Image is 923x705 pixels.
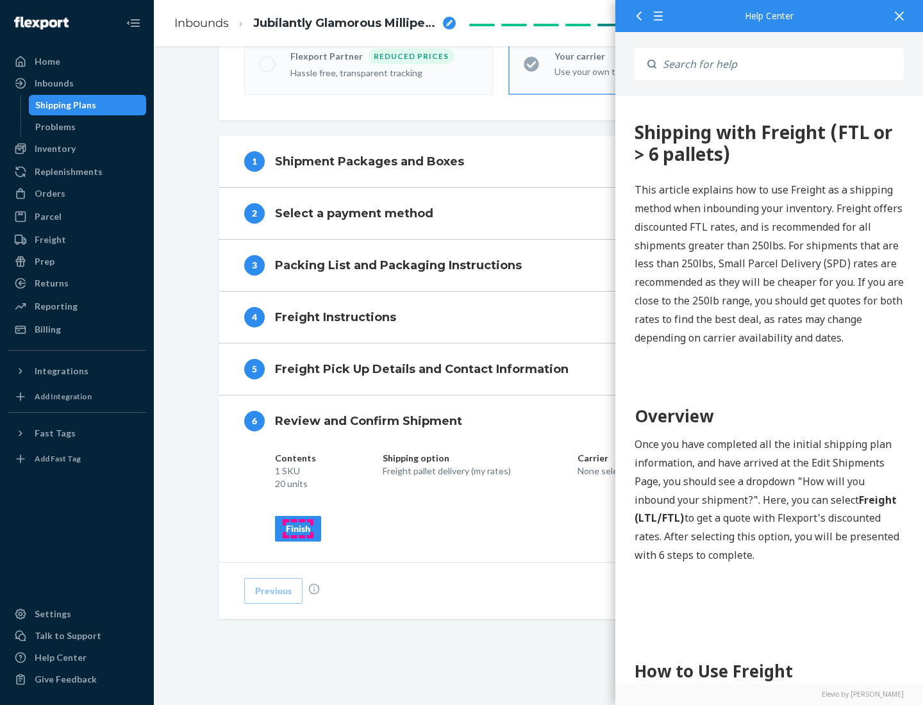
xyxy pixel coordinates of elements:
a: Home [8,51,146,72]
a: Reporting [8,296,146,317]
a: Shipping Plans [29,95,147,115]
div: Settings [35,608,71,620]
ol: breadcrumbs [164,4,466,42]
a: Inbounds [174,16,229,30]
a: Add Integration [8,386,146,407]
div: Talk to Support [35,629,101,642]
p: Contents [275,452,316,465]
a: Problems [29,117,147,137]
div: 6 [244,411,265,431]
a: Inventory [8,138,146,159]
h4: Freight Instructions [275,309,396,326]
button: Close Navigation [121,10,146,36]
h1: Overview [19,308,288,333]
div: 360 Shipping with Freight (FTL or > 6 pallets) [19,26,288,69]
button: Fast Tags [8,423,146,444]
a: Add Fast Tag [8,449,146,469]
a: Elevio by [PERSON_NAME] [635,690,904,699]
a: Orders [8,183,146,204]
div: 4 [244,307,265,328]
input: Search [656,48,904,80]
button: 1Shipment Packages and Boxes [219,136,860,187]
button: 6Review and Confirm Shipment [219,395,860,447]
div: Inventory [35,142,76,155]
div: Freight [35,233,66,246]
div: Add Fast Tag [35,453,81,464]
div: Problems [35,120,76,133]
h1: How to Use Freight [19,563,288,588]
p: None selected [578,465,636,477]
button: 4Freight Instructions [219,292,860,343]
p: This article explains how to use Freight as a shipping method when inbounding your inventory. Fre... [19,85,288,251]
div: Give Feedback [35,673,97,686]
div: Reduced prices [368,49,454,64]
div: Inbounds [35,77,74,90]
a: Prep [8,251,146,272]
a: Help Center [8,647,146,668]
h4: Shipment Packages and Boxes [275,153,464,170]
button: Finish [275,516,321,542]
button: 2Select a payment method [219,188,860,239]
div: Replenishments [35,165,103,178]
p: Once you have completed all the initial shipping plan information, and have arrived at the Edit S... [19,339,288,469]
div: Flexport Partner [290,50,368,63]
button: Previous [244,578,303,604]
div: Home [35,55,60,68]
div: Fast Tags [35,427,76,440]
div: Returns [35,277,69,290]
h4: Select a payment method [275,205,433,222]
div: 5 [244,359,265,379]
a: Settings [8,604,146,624]
div: 2 [244,203,265,224]
img: Flexport logo [14,17,69,29]
div: Reporting [35,300,78,313]
button: Give Feedback [8,669,146,690]
a: Returns [8,273,146,294]
div: Hassle free, transparent tracking [290,67,478,79]
div: Orders [35,187,65,200]
a: Billing [8,319,146,340]
div: Billing [35,323,61,336]
p: Carrier [578,452,636,465]
p: 20 units [275,477,316,490]
button: 3Packing List and Packaging Instructions [219,240,860,291]
a: Inbounds [8,73,146,94]
div: Integrations [35,365,88,377]
button: 5Freight Pick Up Details and Contact Information [219,344,860,395]
div: Parcel [35,210,62,223]
h2: Step 1: Boxes and Labels [19,601,288,624]
h4: Packing List and Packaging Instructions [275,257,522,274]
span: Jubilantly Glamorous Millipede [253,15,438,32]
div: Help Center [635,12,904,21]
div: Help Center [35,651,87,664]
h4: Review and Confirm Shipment [275,413,462,429]
h4: Freight Pick Up Details and Contact Information [275,361,569,377]
a: Replenishments [8,162,146,182]
button: Integrations [8,361,146,381]
div: Shipping Plans [35,99,96,112]
a: Freight [8,229,146,250]
a: Talk to Support [8,626,146,646]
div: 1 [244,151,265,172]
div: Finish [286,522,310,535]
p: 1 SKU [275,465,316,477]
div: Use your own transportation [554,65,742,78]
div: 3 [244,255,265,276]
div: Your carrier [554,50,742,63]
a: Parcel [8,206,146,227]
p: Freight pallet delivery (my rates) [383,465,511,477]
p: Shipping option [383,452,511,465]
div: Prep [35,255,54,268]
div: Add Integration [35,391,92,402]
